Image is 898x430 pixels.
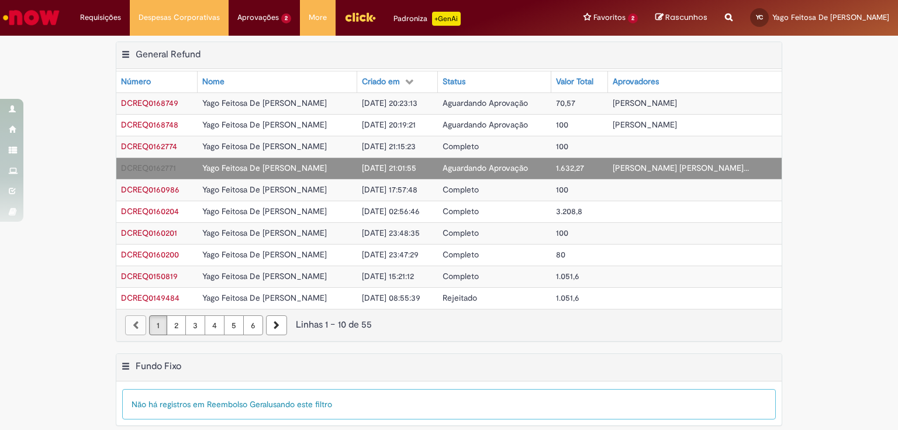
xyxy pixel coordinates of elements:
[268,399,332,410] span: usando este filtro
[556,249,565,260] span: 80
[121,249,179,260] a: Abrir Registro: DCREQ0160200
[121,49,130,64] button: General Refund Menu de contexto
[121,293,179,303] a: Abrir Registro: DCREQ0149484
[139,12,220,23] span: Despesas Corporativas
[121,249,179,260] span: DCREQ0160200
[202,119,327,130] span: Yago Feitosa De [PERSON_NAME]
[443,228,479,238] span: Completo
[362,184,417,195] span: [DATE] 17:57:48
[556,98,575,108] span: 70,57
[121,98,178,108] a: Abrir Registro: DCREQ0168749
[665,12,707,23] span: Rascunhos
[362,206,420,216] span: [DATE] 02:56:46
[556,206,582,216] span: 3.208,8
[443,119,528,130] span: Aguardando Aprovação
[443,163,528,173] span: Aguardando Aprovação
[1,6,61,29] img: ServiceNow
[121,119,178,130] span: DCREQ0168748
[556,271,579,281] span: 1.051,6
[344,8,376,26] img: click_logo_yellow_360x200.png
[167,315,186,335] a: Página 2
[613,119,677,130] span: [PERSON_NAME]
[556,228,568,238] span: 100
[185,315,205,335] a: Página 3
[116,309,782,341] nav: paginação
[121,228,177,238] a: Abrir Registro: DCREQ0160201
[613,76,659,88] div: Aprovadores
[202,249,327,260] span: Yago Feitosa De [PERSON_NAME]
[443,184,479,195] span: Completo
[136,360,181,372] h2: Fundo Fixo
[556,76,593,88] div: Valor Total
[202,228,327,238] span: Yago Feitosa De [PERSON_NAME]
[281,13,291,23] span: 2
[121,141,177,152] span: DCREQ0162774
[224,315,244,335] a: Página 5
[362,98,417,108] span: [DATE] 20:23:13
[121,206,179,216] span: DCREQ0160204
[613,163,749,173] span: [PERSON_NAME] [PERSON_NAME]...
[122,389,776,419] div: Não há registros em Reembolso Geral
[202,184,327,195] span: Yago Feitosa De [PERSON_NAME]
[121,119,178,130] a: Abrir Registro: DCREQ0168748
[556,163,584,173] span: 1.632,27
[205,315,224,335] a: Página 4
[202,76,224,88] div: Nome
[443,141,479,152] span: Completo
[136,49,201,60] h2: General Refund
[121,228,177,238] span: DCREQ0160201
[362,119,416,130] span: [DATE] 20:19:21
[772,12,889,22] span: Yago Feitosa De [PERSON_NAME]
[443,293,477,303] span: Rejeitado
[121,206,179,216] a: Abrir Registro: DCREQ0160204
[202,206,327,216] span: Yago Feitosa De [PERSON_NAME]
[202,141,327,152] span: Yago Feitosa De [PERSON_NAME]
[202,163,327,173] span: Yago Feitosa De [PERSON_NAME]
[628,13,638,23] span: 2
[756,13,763,21] span: YC
[121,293,179,303] span: DCREQ0149484
[556,119,568,130] span: 100
[362,76,400,88] div: Criado em
[266,315,287,335] a: Próxima página
[121,141,177,152] a: Abrir Registro: DCREQ0162774
[121,271,178,281] span: DCREQ0150819
[237,12,279,23] span: Aprovações
[125,318,773,332] div: Linhas 1 − 10 de 55
[80,12,121,23] span: Requisições
[432,12,461,26] p: +GenAi
[593,12,626,23] span: Favoritos
[121,76,151,88] div: Número
[149,315,167,335] a: Página 1
[443,249,479,260] span: Completo
[202,293,327,303] span: Yago Feitosa De [PERSON_NAME]
[121,360,130,376] button: Fundo Fixo Menu de contexto
[202,98,327,108] span: Yago Feitosa De [PERSON_NAME]
[121,184,179,195] a: Abrir Registro: DCREQ0160986
[362,141,416,152] span: [DATE] 21:15:23
[202,271,327,281] span: Yago Feitosa De [PERSON_NAME]
[362,163,416,173] span: [DATE] 21:01:55
[309,12,327,23] span: More
[121,271,178,281] a: Abrir Registro: DCREQ0150819
[121,98,178,108] span: DCREQ0168749
[443,206,479,216] span: Completo
[443,98,528,108] span: Aguardando Aprovação
[362,228,420,238] span: [DATE] 23:48:35
[556,293,579,303] span: 1.051,6
[443,76,465,88] div: Status
[655,12,707,23] a: Rascunhos
[121,163,176,173] span: DCREQ0162771
[121,163,176,173] a: Abrir Registro: DCREQ0162771
[443,271,479,281] span: Completo
[556,184,568,195] span: 100
[362,249,419,260] span: [DATE] 23:47:29
[613,98,677,108] span: [PERSON_NAME]
[362,293,420,303] span: [DATE] 08:55:39
[393,12,461,26] div: Padroniza
[556,141,568,152] span: 100
[121,184,179,195] span: DCREQ0160986
[362,271,414,281] span: [DATE] 15:21:12
[243,315,263,335] a: Página 6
